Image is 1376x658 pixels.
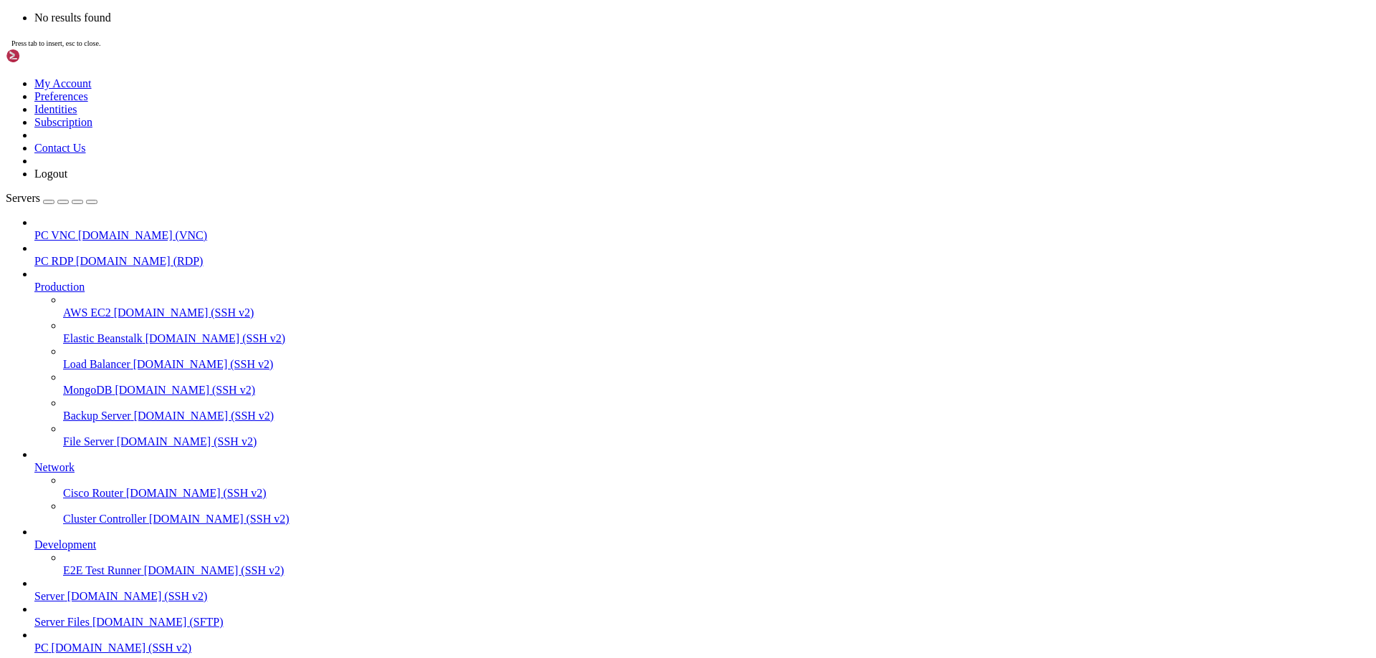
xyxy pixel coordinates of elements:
li: Load Balancer [DOMAIN_NAME] (SSH v2) [63,345,1370,371]
img: Shellngn [6,49,88,63]
a: My Account [34,77,92,89]
span: ▀ [115,176,120,188]
span: ▀ [120,152,126,164]
a: Contact Us [34,142,86,154]
span: ▀ [86,91,92,103]
span: [DOMAIN_NAME] (SSH v2) [67,590,208,602]
span: [DOMAIN_NAME] (RDP) [76,255,203,267]
span: ▀ [92,140,97,152]
span: [DOMAIN_NAME] (SSH v2) [134,410,274,422]
span: ▀ [69,127,75,140]
span: GPU [258,152,275,163]
li: PC [DOMAIN_NAME] (SSH v2) [34,629,1370,654]
span: ▀ [143,115,149,127]
span: ▀ [143,140,149,152]
a: Backup Server [DOMAIN_NAME] (SSH v2) [63,410,1370,422]
span: ▀ [75,127,80,140]
span: ▀ [80,115,86,127]
span: ▀ [97,176,103,188]
span: ▀ [75,79,80,91]
span: ▀ [103,164,109,176]
span: ▀ [69,91,75,103]
span: CPU [258,140,275,151]
span: ▀ [149,176,155,188]
li: Cisco Router [DOMAIN_NAME] (SSH v2) [63,474,1370,500]
span: ▀ [143,67,149,79]
span: ▀ [155,91,161,103]
span: Cisco Router [63,487,123,499]
span: ▀ [120,115,126,127]
span: ▀ [109,176,115,188]
x-row: ---------------------- [6,18,1190,30]
span: ▀ [149,91,155,103]
span: ▀ [143,176,149,188]
span: ▀ [155,79,161,91]
span: ▀ [92,127,97,140]
span: ▀ [103,140,109,152]
span: ▀ [69,103,75,115]
span: ▀ [86,79,92,91]
span: ▀ [178,67,183,79]
span: ▀ [109,140,115,152]
span: ▀ [86,115,92,127]
span: ▀ [115,152,120,164]
span: ▀ [155,127,161,140]
span: ▀ [80,152,86,164]
x-row: : /dev/pts/1 [6,127,1190,140]
span: [DOMAIN_NAME] (SSH v2) [133,358,274,370]
x-row: : 467.45 MiB / 512.00 MiB ( ) [6,176,1190,188]
li: File Server [DOMAIN_NAME] (SSH v2) [63,422,1370,448]
span: ▀ [80,103,86,115]
a: Cisco Router [DOMAIN_NAME] (SSH v2) [63,487,1370,500]
span: ▀ [86,152,92,164]
span: Server [34,590,64,602]
a: Cluster Controller [DOMAIN_NAME] (SSH v2) [63,513,1370,526]
span: Backup Server [63,410,131,422]
x-row: : 194.13 MiB / 417.00 MiB ( ) [6,164,1190,176]
span: ▀ [132,140,138,152]
span: ▀ [97,152,103,164]
span: File Server [63,435,114,447]
x-row: : 1690 (dpkg) [6,79,1190,91]
span: Memory [258,164,292,175]
span: ▀ [57,152,63,164]
span: ▀ [97,103,103,115]
span: ▀ [97,127,103,140]
li: Elastic Beanstalk [DOMAIN_NAME] (SSH v2) [63,319,1370,345]
span: PC RDP [34,255,73,267]
span: ▀ [120,164,126,176]
span: ▀ [63,42,69,54]
li: E2E Test Runner [DOMAIN_NAME] (SSH v2) [63,551,1370,577]
li: AWS EC2 [DOMAIN_NAME] (SSH v2) [63,294,1370,319]
span: ▀ [166,164,172,176]
span: ▀ [132,127,138,140]
span: ▀ [92,152,97,164]
span: Production [34,281,85,293]
span: Server Files [34,616,90,628]
span: ▀ [109,115,115,127]
span: ▀ [166,79,172,91]
span: ▀ [172,42,178,54]
span: ▀ [166,152,172,164]
span: 47% [447,164,464,175]
span: gingerphoenix10 [258,6,344,17]
span: ▀ [63,67,69,79]
span: ▀ [132,152,138,164]
span: ▀ [69,79,75,91]
span: ▀ [29,103,34,115]
span: ▀ [126,115,132,127]
span: Development [34,538,96,551]
span: ▀ [132,164,138,176]
a: Identities [34,103,77,115]
span: ▀ [166,54,172,67]
span: Swap [258,176,281,188]
span: ▀ [166,127,172,140]
span: ▀ [69,164,75,176]
span: ▀ [115,164,120,176]
span: ▀ [97,188,103,200]
span: ▀ [92,79,97,91]
span: ▀ [69,115,75,127]
span: ▀ [132,176,138,188]
span: ▀ [178,42,183,54]
span: ▀ [138,164,143,176]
